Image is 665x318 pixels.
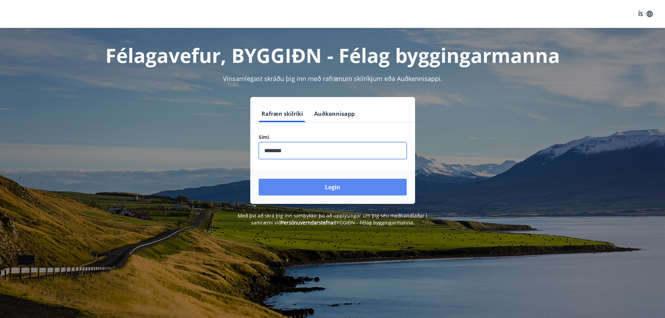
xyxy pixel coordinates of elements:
[281,219,333,226] a: Persónuverndarstefna
[311,105,357,122] button: Auðkennisapp
[259,179,407,195] button: Login
[634,8,657,20] button: ÍS
[238,212,427,226] span: Með því að skrá þig inn samþykkir þú að upplýsingar um þig séu meðhöndlaðar í samræmi við BYGGIÐN...
[223,74,442,83] span: Vinsamlegast skráðu þig inn með rafrænum skilríkjum eða Auðkennisappi.
[259,105,306,122] button: Rafræn skilríki
[259,134,407,141] label: Sími
[90,42,576,68] h1: Félagavefur, BYGGIÐN - Félag byggingarmanna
